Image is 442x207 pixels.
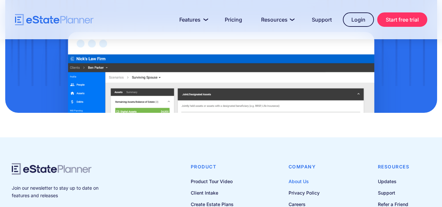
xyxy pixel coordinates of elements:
a: Privacy Policy [289,189,325,197]
h4: Resources [378,163,410,170]
a: About Us [289,177,325,185]
a: Product Tour Video [191,177,249,185]
a: Login [343,12,374,27]
a: Client Intake [191,189,249,197]
a: Resources [253,13,301,26]
a: home [15,14,94,26]
a: Features [171,13,214,26]
h4: Product [191,163,249,170]
h4: Company [289,163,325,170]
a: Pricing [217,13,250,26]
p: Join our newsletter to stay up to date on features and releases [12,184,116,199]
a: Start free trial [377,12,427,27]
a: Support [378,189,410,197]
a: Updates [378,177,410,185]
a: Support [304,13,340,26]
